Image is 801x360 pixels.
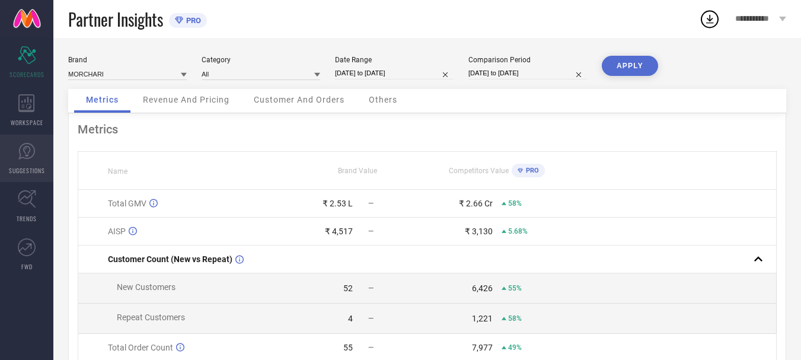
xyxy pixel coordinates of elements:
input: Select comparison period [468,67,587,79]
div: ₹ 2.53 L [323,199,353,208]
div: ₹ 2.66 Cr [459,199,493,208]
div: ₹ 3,130 [465,227,493,236]
span: Total Order Count [108,343,173,352]
span: Revenue And Pricing [143,95,229,104]
span: 58% [508,199,522,208]
span: 55% [508,284,522,292]
span: SCORECARDS [9,70,44,79]
span: — [368,227,374,235]
div: 6,426 [472,283,493,293]
span: 58% [508,314,522,323]
span: Repeat Customers [117,313,185,322]
span: TRENDS [17,214,37,223]
span: FWD [21,262,33,271]
div: Comparison Period [468,56,587,64]
span: New Customers [117,282,175,292]
span: Name [108,167,127,176]
div: 55 [343,343,353,352]
span: — [368,314,374,323]
span: Partner Insights [68,7,163,31]
span: Customer Count (New vs Repeat) [108,254,232,264]
span: — [368,343,374,352]
span: Customer And Orders [254,95,344,104]
span: — [368,199,374,208]
span: 5.68% [508,227,528,235]
div: 4 [348,314,353,323]
input: Select date range [335,67,454,79]
span: PRO [523,167,539,174]
button: APPLY [602,56,658,76]
div: Category [202,56,320,64]
span: AISP [108,227,126,236]
span: Total GMV [108,199,146,208]
span: Others [369,95,397,104]
div: ₹ 4,517 [325,227,353,236]
div: Open download list [699,8,720,30]
span: SUGGESTIONS [9,166,45,175]
span: Competitors Value [449,167,509,175]
div: 7,977 [472,343,493,352]
span: 49% [508,343,522,352]
span: WORKSPACE [11,118,43,127]
div: Metrics [78,122,777,136]
div: Brand [68,56,187,64]
span: PRO [183,16,201,25]
span: — [368,284,374,292]
span: Metrics [86,95,119,104]
span: Brand Value [338,167,377,175]
div: Date Range [335,56,454,64]
div: 1,221 [472,314,493,323]
div: 52 [343,283,353,293]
